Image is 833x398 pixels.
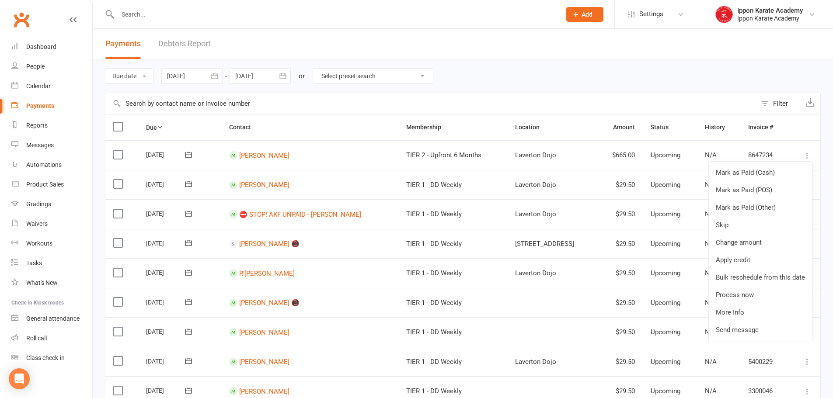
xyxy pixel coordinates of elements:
span: N/A [705,210,717,218]
div: [DATE] [146,207,186,220]
span: TIER 1 - DD Weekly [406,240,462,248]
div: Open Intercom Messenger [9,368,30,389]
a: Automations [11,155,92,175]
td: $29.50 [597,317,643,347]
button: Add [566,7,603,22]
td: $29.50 [597,170,643,200]
td: $665.00 [597,140,643,170]
div: Ippon Karate Academy [737,14,803,22]
td: Laverton Dojo [507,258,597,288]
div: General attendance [26,315,80,322]
div: [DATE] [146,266,186,279]
a: Change amount [709,234,812,251]
span: TIER 1 - DD Weekly [406,210,462,218]
a: [PERSON_NAME] 📵 [239,299,300,307]
span: N/A [705,358,717,366]
span: Add [582,11,593,18]
td: 8647234 [740,140,789,170]
div: [DATE] [146,295,186,309]
img: thumb_image1755321526.png [715,6,733,23]
span: Upcoming [651,358,680,366]
span: N/A [705,240,717,248]
th: Location [507,114,597,140]
a: [PERSON_NAME] [239,358,289,366]
td: $29.50 [597,258,643,288]
a: [PERSON_NAME] 📵 [239,240,300,248]
td: $29.50 [597,288,643,318]
a: Process now [709,286,812,304]
a: Skip [709,216,812,234]
a: [PERSON_NAME] [239,151,289,159]
a: Tasks [11,253,92,273]
span: Payments [105,39,141,48]
a: ⛔ STOP! AKF UNPAID - [PERSON_NAME] [239,210,361,218]
td: Laverton Dojo [507,140,597,170]
div: [DATE] [146,325,186,338]
a: Clubworx [10,9,32,31]
a: Product Sales [11,175,92,194]
div: Payments [26,102,54,109]
a: [PERSON_NAME] [239,328,289,336]
td: 5400229 [740,347,789,377]
a: Mark as Paid (Cash) [709,164,812,181]
a: Dashboard [11,37,92,57]
a: Reports [11,116,92,135]
th: Invoice # [740,114,789,140]
a: Gradings [11,194,92,214]
td: [STREET_ADDRESS] [507,229,597,259]
div: Class check-in [26,354,65,361]
div: or [299,71,305,81]
span: TIER 1 - DD Weekly [406,358,462,366]
th: Due [138,114,221,140]
a: [PERSON_NAME] [239,387,289,395]
td: $29.50 [597,199,643,229]
span: Upcoming [651,210,680,218]
a: Workouts [11,234,92,253]
a: Calendar [11,76,92,96]
th: Status [643,114,697,140]
span: TIER 1 - DD Weekly [406,181,462,189]
a: More Info [709,304,812,321]
td: $29.50 [597,347,643,377]
div: Waivers [26,220,48,227]
div: Tasks [26,260,42,266]
span: Upcoming [651,387,680,395]
td: $29.50 [597,229,643,259]
span: TIER 1 - DD Weekly [406,328,462,336]
div: Calendar [26,83,51,90]
a: [PERSON_NAME] [239,181,289,189]
span: Upcoming [651,181,680,189]
span: Upcoming [651,299,680,307]
div: Gradings [26,201,51,208]
a: Payments [11,96,92,116]
div: [DATE] [146,148,186,161]
th: History [697,114,740,140]
div: Dashboard [26,43,56,50]
span: N/A [705,299,717,307]
div: Workouts [26,240,52,247]
a: Mark as Paid (Other) [709,199,812,216]
span: Upcoming [651,269,680,277]
a: Send message [709,321,812,339]
span: N/A [705,151,717,159]
span: N/A [705,181,717,189]
span: TIER 1 - DD Weekly [406,299,462,307]
button: Due date [105,68,153,84]
div: Product Sales [26,181,64,188]
a: Messages [11,135,92,155]
td: Laverton Dojo [507,199,597,229]
input: Search... [115,8,555,21]
input: Search by contact name or invoice number [105,93,756,114]
div: What's New [26,279,58,286]
button: Filter [756,93,800,114]
span: N/A [705,328,717,336]
a: R'[PERSON_NAME] [239,269,295,277]
td: Laverton Dojo [507,170,597,200]
div: Filter [773,98,788,109]
a: Bulk reschedule from this date [709,269,812,286]
th: Membership [398,114,507,140]
div: Roll call [26,335,47,342]
a: Class kiosk mode [11,348,92,368]
div: [DATE] [146,384,186,397]
div: [DATE] [146,177,186,191]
